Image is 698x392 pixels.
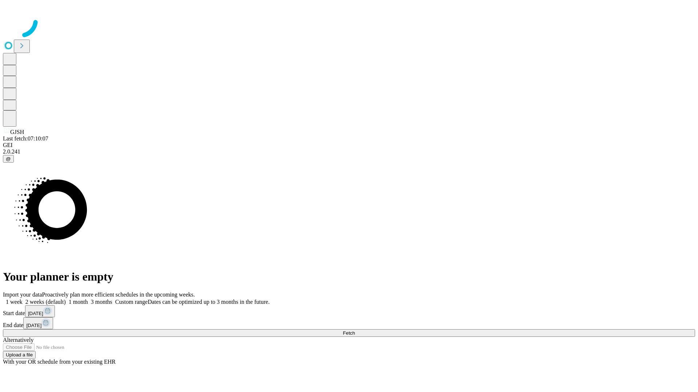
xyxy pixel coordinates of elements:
[3,305,695,317] div: Start date
[25,299,66,305] span: 2 weeks (default)
[3,135,48,142] span: Last fetch: 07:10:07
[26,323,41,328] span: [DATE]
[115,299,148,305] span: Custom range
[25,305,55,317] button: [DATE]
[6,156,11,162] span: @
[3,317,695,329] div: End date
[343,330,355,336] span: Fetch
[3,351,36,359] button: Upload a file
[10,129,24,135] span: GJSH
[28,311,43,316] span: [DATE]
[3,270,695,283] h1: Your planner is empty
[23,317,53,329] button: [DATE]
[42,291,195,298] span: Proactively plan more efficient schedules in the upcoming weeks.
[91,299,112,305] span: 3 months
[3,155,14,163] button: @
[6,299,23,305] span: 1 week
[3,359,116,365] span: With your OR schedule from your existing EHR
[69,299,88,305] span: 1 month
[3,148,695,155] div: 2.0.241
[3,329,695,337] button: Fetch
[148,299,269,305] span: Dates can be optimized up to 3 months in the future.
[3,337,33,343] span: Alternatively
[3,142,695,148] div: GEI
[3,291,42,298] span: Import your data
